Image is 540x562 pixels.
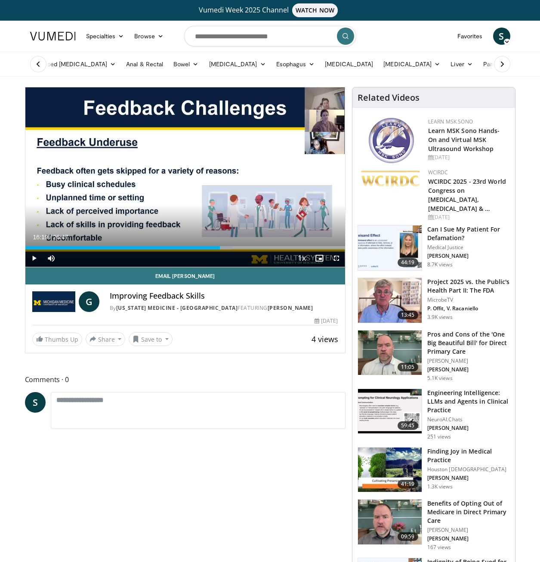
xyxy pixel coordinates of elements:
span: / [50,234,52,241]
span: 16:19 [33,234,48,241]
a: Liver [445,56,478,73]
button: Play [25,250,43,267]
a: Thumbs Up [32,333,82,346]
span: 26:47 [53,234,68,241]
img: 4ce8947a-107b-4209-aad2-fe49418c94a8.png.150x105_q85_autocrop_double_scale_upscale_version-0.2.png [369,118,414,163]
p: Houston [DEMOGRAPHIC_DATA] [427,466,510,473]
span: WATCH NOW [292,3,338,17]
a: Bowel [168,56,204,73]
a: [PERSON_NAME] [268,304,313,312]
img: ea6b8c10-7800-4812-b957-8d44f0be21f9.150x105_q85_crop-smart_upscale.jpg [358,389,422,434]
a: Esophagus [271,56,320,73]
p: 251 views [427,433,451,440]
img: 28b597b0-0875-49aa-8148-c5eb456bfa8e.150x105_q85_crop-smart_upscale.jpg [358,448,422,492]
a: 44:19 Can I Sue My Patient For Defamation? Medical Justice [PERSON_NAME] 8.7K views [358,225,510,271]
img: ffc82633-9a14-4d8c-a33d-97fccf70c641.png.150x105_q85_autocrop_double_scale_upscale_version-0.2.png [359,169,424,190]
span: 13:45 [398,311,418,319]
p: [PERSON_NAME] [427,366,510,373]
button: Enable picture-in-picture mode [311,250,328,267]
a: [US_STATE] Medicine - [GEOGRAPHIC_DATA] [116,304,238,312]
p: [PERSON_NAME] [427,527,510,534]
a: WCIRDC [428,169,448,176]
span: 59:45 [398,421,418,430]
h4: Related Videos [358,93,420,103]
a: 59:45 Engineering Intelligence: LLMs and Agents in Clinical Practice NeuroAI.Chats [PERSON_NAME] ... [358,389,510,440]
img: VuMedi Logo [30,32,76,40]
span: 41:19 [398,480,418,488]
button: Share [86,332,126,346]
div: By FEATURING [110,304,338,312]
h3: Project 2025 vs. the Public's Health Part II: The FDA [427,278,510,295]
h3: Engineering Intelligence: LLMs and Agents in Clinical Practice [427,389,510,414]
a: 13:45 Project 2025 vs. the Public's Health Part II: The FDA MicrobeTV P. Offit, V. Racaniello 3.9... [358,278,510,323]
p: MicrobeTV [427,296,510,303]
a: Advanced [MEDICAL_DATA] [25,56,121,73]
p: 8.7K views [427,261,453,268]
button: Fullscreen [328,250,345,267]
div: [DATE] [428,154,508,161]
h3: Can I Sue My Patient For Defamation? [427,225,510,242]
a: [MEDICAL_DATA] [204,56,271,73]
a: Learn MSK Sono [428,118,473,125]
img: b885924c-f544-4d3c-9a58-989854a17564.150x105_q85_crop-smart_upscale.jpg [358,500,422,544]
span: 11:05 [398,363,418,371]
a: Vumedi Week 2025 ChannelWATCH NOW [31,3,509,17]
h3: Pros and Cons of the 'One Big Beautiful Bill' for Direct Primary Care [427,330,510,356]
h3: Benefits of Opting Out of Medicare in Direct Primary Care [427,499,510,525]
button: Playback Rate [293,250,311,267]
div: Progress Bar [25,246,345,250]
img: d9992acc-5628-44c3-88ea-bb74804de564.150x105_q85_crop-smart_upscale.jpg [358,330,422,375]
a: 11:05 Pros and Cons of the 'One Big Beautiful Bill' for Direct Primary Care [PERSON_NAME] [PERSON... [358,330,510,382]
div: [DATE] [315,317,338,325]
p: [PERSON_NAME] [427,358,510,364]
p: 1.3K views [427,483,453,490]
span: 4 views [312,334,338,344]
p: [PERSON_NAME] [427,535,510,542]
img: 50d22204-cc18-4df3-8da3-77ec835a907d.150x105_q85_crop-smart_upscale.jpg [358,225,422,270]
a: 09:59 Benefits of Opting Out of Medicare in Direct Primary Care [PERSON_NAME] [PERSON_NAME] 167 v... [358,499,510,551]
a: Browse [129,28,169,45]
p: P. Offit, V. Racaniello [427,305,510,312]
button: Save to [129,332,173,346]
a: Learn MSK Sono Hands-On and Virtual MSK Ultrasound Workshop [428,127,500,153]
a: S [493,28,510,45]
a: G [79,291,99,312]
a: 41:19 Finding Joy in Medical Practice Houston [DEMOGRAPHIC_DATA] [PERSON_NAME] 1.3K views [358,447,510,493]
span: Comments 0 [25,374,346,385]
button: Mute [43,250,60,267]
h3: Finding Joy in Medical Practice [427,447,510,464]
a: WCIRDC 2025 - 23rd World Congress on [MEDICAL_DATA], [MEDICAL_DATA] & … [428,177,506,213]
a: Specialties [81,28,130,45]
a: Anal & Rectal [121,56,168,73]
a: Email [PERSON_NAME] [25,267,345,284]
img: 756bda5e-05c1-488d-885e-e45646a3debb.150x105_q85_crop-smart_upscale.jpg [358,278,422,323]
span: 44:19 [398,258,418,267]
p: [PERSON_NAME] [427,475,510,482]
a: S [25,392,46,413]
span: 09:59 [398,532,418,541]
p: [PERSON_NAME] [427,253,510,259]
a: [MEDICAL_DATA] [378,56,445,73]
p: Medical Justice [427,244,510,251]
p: 5.1K views [427,375,453,382]
p: 3.9K views [427,314,453,321]
p: [PERSON_NAME] [427,425,510,432]
img: Michigan Medicine - Podiatry [32,291,75,312]
div: [DATE] [428,213,508,221]
a: [MEDICAL_DATA] [320,56,378,73]
input: Search topics, interventions [184,26,356,46]
p: 167 views [427,544,451,551]
p: NeuroAI.Chats [427,416,510,423]
h4: Improving Feedback Skills [110,291,338,301]
a: Favorites [452,28,488,45]
video-js: Video Player [25,87,345,267]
